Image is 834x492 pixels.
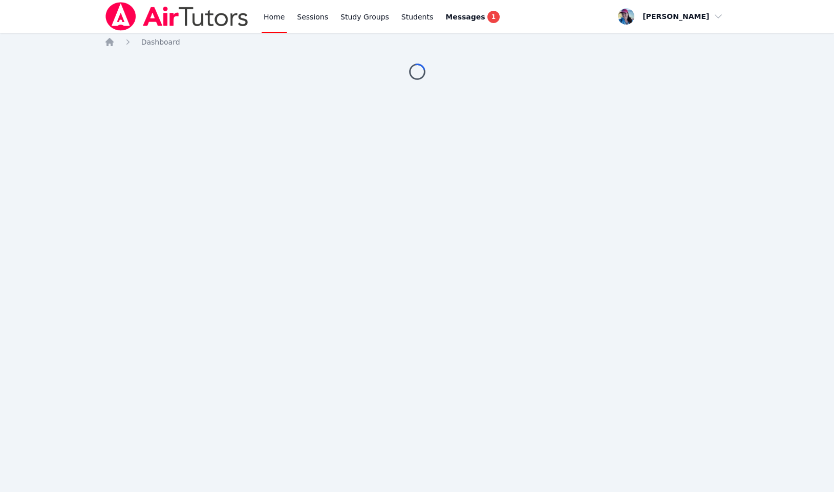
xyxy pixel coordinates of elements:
[487,11,500,23] span: 1
[141,38,180,46] span: Dashboard
[104,37,730,47] nav: Breadcrumb
[141,37,180,47] a: Dashboard
[445,12,485,22] span: Messages
[104,2,249,31] img: Air Tutors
